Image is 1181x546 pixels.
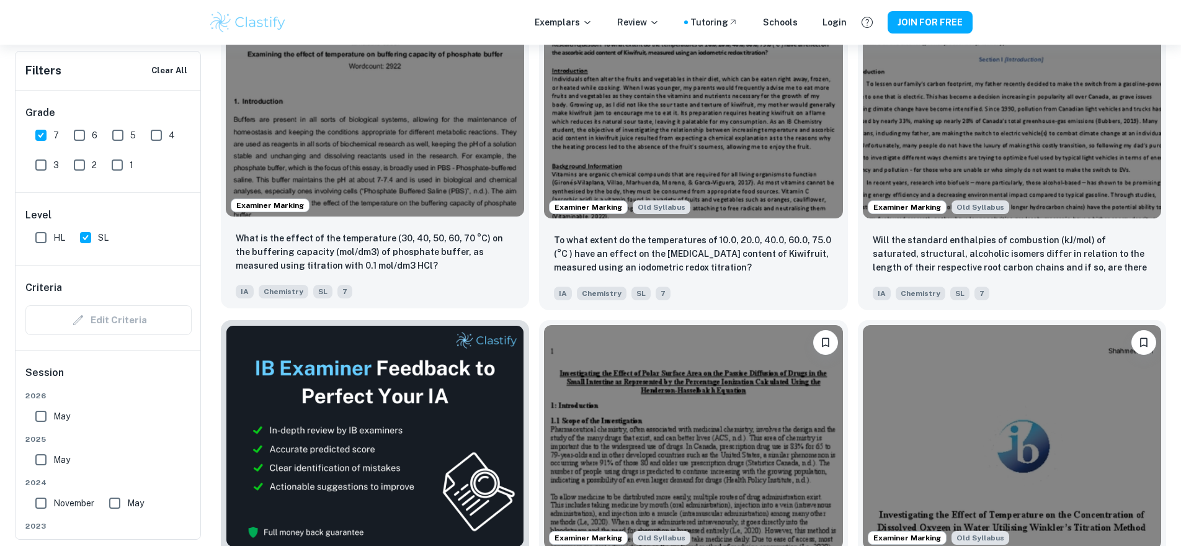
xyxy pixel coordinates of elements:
[896,287,945,300] span: Chemistry
[577,287,626,300] span: Chemistry
[873,233,1151,275] p: Will the standard enthalpies of combustion (kJ/mol) of saturated, structural, alcoholic isomers d...
[208,10,287,35] img: Clastify logo
[53,453,70,467] span: May
[974,287,989,300] span: 7
[25,434,192,445] span: 2025
[313,285,332,298] span: SL
[633,531,690,545] span: Old Syllabus
[554,233,832,274] p: To what extent do the temperatures of 10.0, 20.0, 40.0, 60.0, 75.0 (°C ) have an effect on the as...
[25,208,192,223] h6: Level
[25,477,192,488] span: 2024
[92,128,97,142] span: 6
[857,12,878,33] button: Help and Feedback
[169,128,175,142] span: 4
[148,61,190,80] button: Clear All
[53,128,59,142] span: 7
[53,496,94,510] span: November
[690,16,738,29] a: Tutoring
[873,287,891,300] span: IA
[53,231,65,244] span: HL
[25,365,192,390] h6: Session
[25,62,61,79] h6: Filters
[1131,330,1156,355] button: Please log in to bookmark exemplars
[130,128,136,142] span: 5
[813,330,838,355] button: Please log in to bookmark exemplars
[868,532,946,544] span: Examiner Marking
[98,231,109,244] span: SL
[25,280,62,295] h6: Criteria
[656,287,671,300] span: 7
[550,532,627,544] span: Examiner Marking
[92,158,97,172] span: 2
[951,200,1009,214] span: Old Syllabus
[633,531,690,545] div: Starting from the May 2025 session, the Chemistry IA requirements have changed. It's OK to refer ...
[617,16,659,29] p: Review
[25,390,192,401] span: 2026
[950,287,969,300] span: SL
[259,285,308,298] span: Chemistry
[631,287,651,300] span: SL
[951,531,1009,545] span: Old Syllabus
[130,158,133,172] span: 1
[25,305,192,335] div: Criteria filters are unavailable when searching by topic
[337,285,352,298] span: 7
[951,531,1009,545] div: Starting from the May 2025 session, the Chemistry IA requirements have changed. It's OK to refer ...
[236,285,254,298] span: IA
[633,200,690,214] span: Old Syllabus
[763,16,798,29] a: Schools
[53,158,59,172] span: 3
[633,200,690,214] div: Starting from the May 2025 session, the Chemistry IA requirements have changed. It's OK to refer ...
[236,231,514,272] p: What is the effect of the temperature (30, 40, 50, 60, 70 °C) on the buffering capacity (mol/dm3)...
[535,16,592,29] p: Exemplars
[951,200,1009,214] div: Starting from the May 2025 session, the Chemistry IA requirements have changed. It's OK to refer ...
[53,409,70,423] span: May
[127,496,144,510] span: May
[25,105,192,120] h6: Grade
[554,287,572,300] span: IA
[550,202,627,213] span: Examiner Marking
[25,521,192,532] span: 2023
[888,11,973,34] button: JOIN FOR FREE
[822,16,847,29] a: Login
[231,200,309,211] span: Examiner Marking
[868,202,946,213] span: Examiner Marking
